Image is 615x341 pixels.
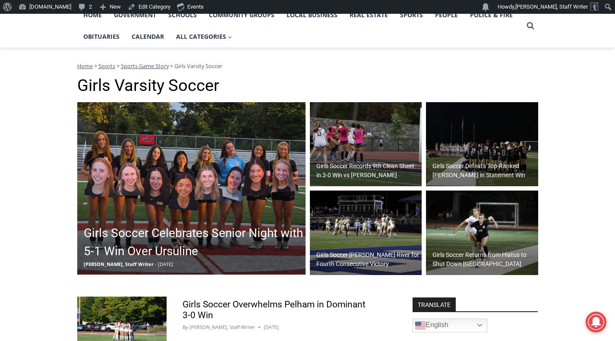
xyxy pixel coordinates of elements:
[413,297,456,311] strong: TRANSLATE
[155,261,157,267] span: -
[77,4,108,26] a: Home
[426,102,538,187] img: (PHOTO: The Rye Girls Soccer team from September 27, 2025. Credit: Alvar Lee.)
[464,4,519,26] a: Police & Fire
[77,102,306,275] img: (PHOTO: The 2025 Rye Girls Soccer seniors. L to R: Parker Calhoun, Claire Curran, Alessia MacKinn...
[98,62,115,70] a: Sports
[121,62,169,70] a: Sports Game Story
[264,323,279,331] time: [DATE]
[281,4,344,26] a: Local Business
[77,102,306,275] a: Girls Soccer Celebrates Senior Night with 5-1 Win Over Ursuline [PERSON_NAME], Staff Writer - [DATE]
[77,26,126,47] a: Obituaries
[310,191,422,275] img: (PHOTO: Rye Girls Soccer celebrates their 2-0 victory over undefeated Pearl River on September 30...
[77,62,538,70] nav: Breadcrumbs
[170,62,173,70] span: >
[316,162,420,180] h2: Girls Soccer Records 9th Clean Sheet in 3-0 Win vs [PERSON_NAME]
[310,102,422,187] img: (PHOTO: Hannah Jachman scores a header goal on October 7, 2025, with teammates Parker Calhoun (#1...
[426,191,538,275] a: Girls Soccer Returns from Hiatus to Shut Down [GEOGRAPHIC_DATA]
[174,62,222,70] span: Girls Varsity Soccer
[415,320,426,331] img: en
[77,62,93,70] a: Home
[84,261,154,267] span: [PERSON_NAME], Staff Writer
[432,250,536,269] h2: Girls Soccer Returns from Hiatus to Shut Down [GEOGRAPHIC_DATA]
[590,3,598,10] img: Charlie Morris headshot PROFESSIONAL HEADSHOT
[426,102,538,187] a: Girls Soccer Defeats Top-Ranked [PERSON_NAME] in Statement Win
[77,4,523,48] nav: Primary Navigation
[426,191,538,275] img: (PHOTO: Rye Girls Soccer's Ryann O'Donnell (#18) from her team's win over Eastchester ib Septembe...
[413,319,487,332] a: English
[310,191,422,275] a: Girls Soccer [PERSON_NAME] River for Fourth Consecutive Victory
[310,102,422,187] a: Girls Soccer Records 9th Clean Sheet in 3-0 Win vs [PERSON_NAME]
[515,3,588,10] span: [PERSON_NAME], Staff Writer
[162,4,203,26] a: Schools
[158,261,173,267] span: [DATE]
[316,250,420,269] h2: Girls Soccer [PERSON_NAME] River for Fourth Consecutive Victory
[523,18,538,34] button: View Search Form
[203,4,281,26] a: Community Groups
[94,62,97,70] span: >
[189,324,255,330] a: [PERSON_NAME], Staff Writer
[183,323,188,331] span: By
[344,4,394,26] a: Real Estate
[126,26,170,47] a: Calendar
[108,4,162,26] a: Government
[77,76,538,96] h1: Girls Varsity Soccer
[394,4,429,26] a: Sports
[84,224,303,260] h2: Girls Soccer Celebrates Senior Night with 5-1 Win Over Ursuline
[183,299,366,320] a: Girls Soccer Overwhelms Pelham in Dominant 3-0 Win
[432,162,536,180] h2: Girls Soccer Defeats Top-Ranked [PERSON_NAME] in Statement Win
[170,26,238,47] button: Child menu of All Categories
[429,4,464,26] a: People
[117,62,120,70] span: >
